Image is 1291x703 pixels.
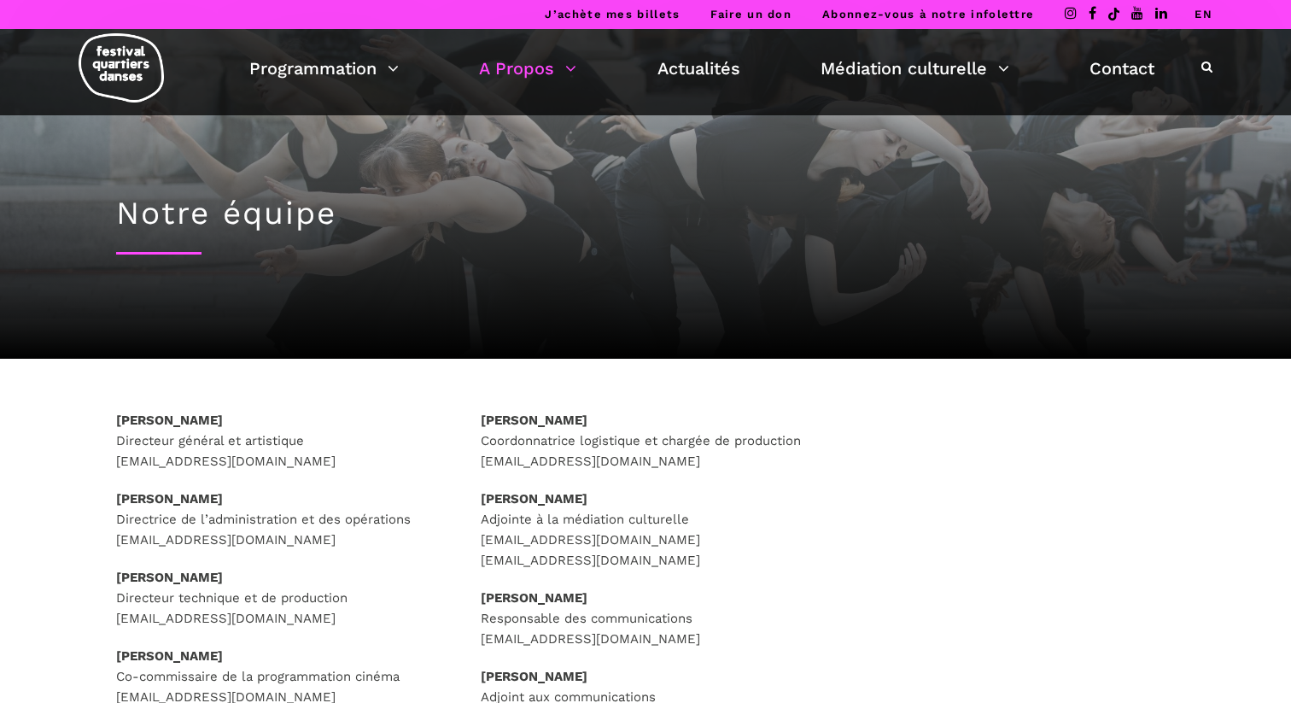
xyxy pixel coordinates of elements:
[116,410,447,472] p: Directeur général et artistique [EMAIL_ADDRESS][DOMAIN_NAME]
[116,567,447,629] p: Directeur technique et de production [EMAIL_ADDRESS][DOMAIN_NAME]
[481,491,587,507] strong: [PERSON_NAME]
[657,54,740,83] a: Actualités
[116,570,223,585] strong: [PERSON_NAME]
[481,489,811,571] p: Adjointe à la médiation culturelle [EMAIL_ADDRESS][DOMAIN_NAME] [EMAIL_ADDRESS][DOMAIN_NAME]
[481,669,587,684] strong: [PERSON_NAME]
[481,410,811,472] p: Coordonnatrice logistique et chargée de production [EMAIL_ADDRESS][DOMAIN_NAME]
[481,588,811,649] p: Responsable des communications [EMAIL_ADDRESS][DOMAIN_NAME]
[249,54,399,83] a: Programmation
[116,489,447,550] p: Directrice de l’administration et des opérations [EMAIL_ADDRESS][DOMAIN_NAME]
[116,648,223,664] strong: [PERSON_NAME]
[1195,8,1212,21] a: EN
[481,413,587,428] strong: [PERSON_NAME]
[710,8,792,21] a: Faire un don
[821,54,1009,83] a: Médiation culturelle
[116,195,1175,232] h1: Notre équipe
[479,54,576,83] a: A Propos
[116,491,223,507] strong: [PERSON_NAME]
[481,590,587,606] strong: [PERSON_NAME]
[822,8,1034,21] a: Abonnez-vous à notre infolettre
[79,33,164,103] img: logo-fqd-med
[116,413,223,428] strong: [PERSON_NAME]
[545,8,680,21] a: J’achète mes billets
[1089,54,1154,83] a: Contact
